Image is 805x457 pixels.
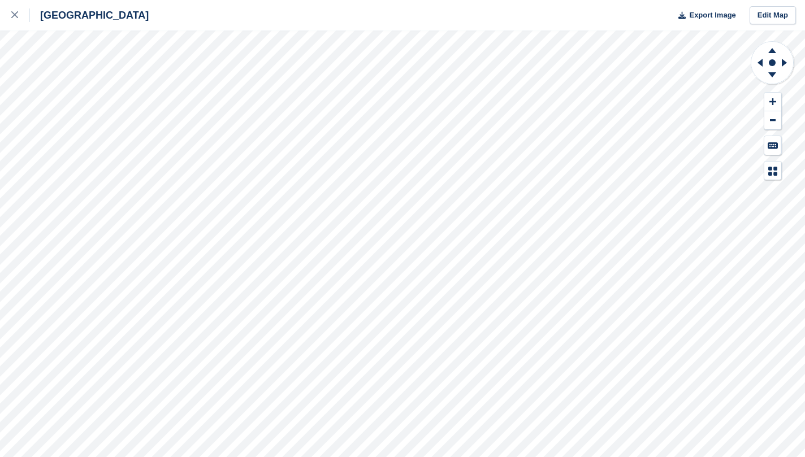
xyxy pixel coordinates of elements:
button: Zoom In [764,93,781,111]
button: Export Image [672,6,736,25]
button: Map Legend [764,162,781,180]
span: Export Image [689,10,735,21]
a: Edit Map [750,6,796,25]
button: Zoom Out [764,111,781,130]
button: Keyboard Shortcuts [764,136,781,155]
div: [GEOGRAPHIC_DATA] [30,8,149,22]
